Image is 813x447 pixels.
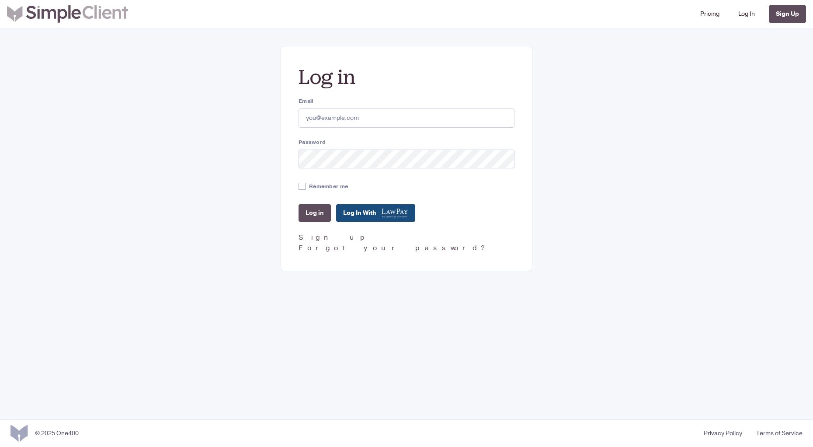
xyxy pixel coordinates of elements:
a: Pricing [697,3,723,24]
a: Sign up [299,233,370,242]
h2: Log in [299,64,514,90]
a: Log In With [336,204,415,222]
a: Sign Up [769,5,806,23]
label: Password [299,138,514,146]
a: Log In [735,3,758,24]
label: Remember me [309,182,348,190]
a: Terms of Service [749,429,803,438]
input: you@example.com [299,108,514,128]
a: Privacy Policy [697,429,749,438]
a: Forgot your password? [299,243,488,253]
label: Email [299,97,514,105]
div: © 2025 One400 [35,429,79,438]
input: Log in [299,204,331,222]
